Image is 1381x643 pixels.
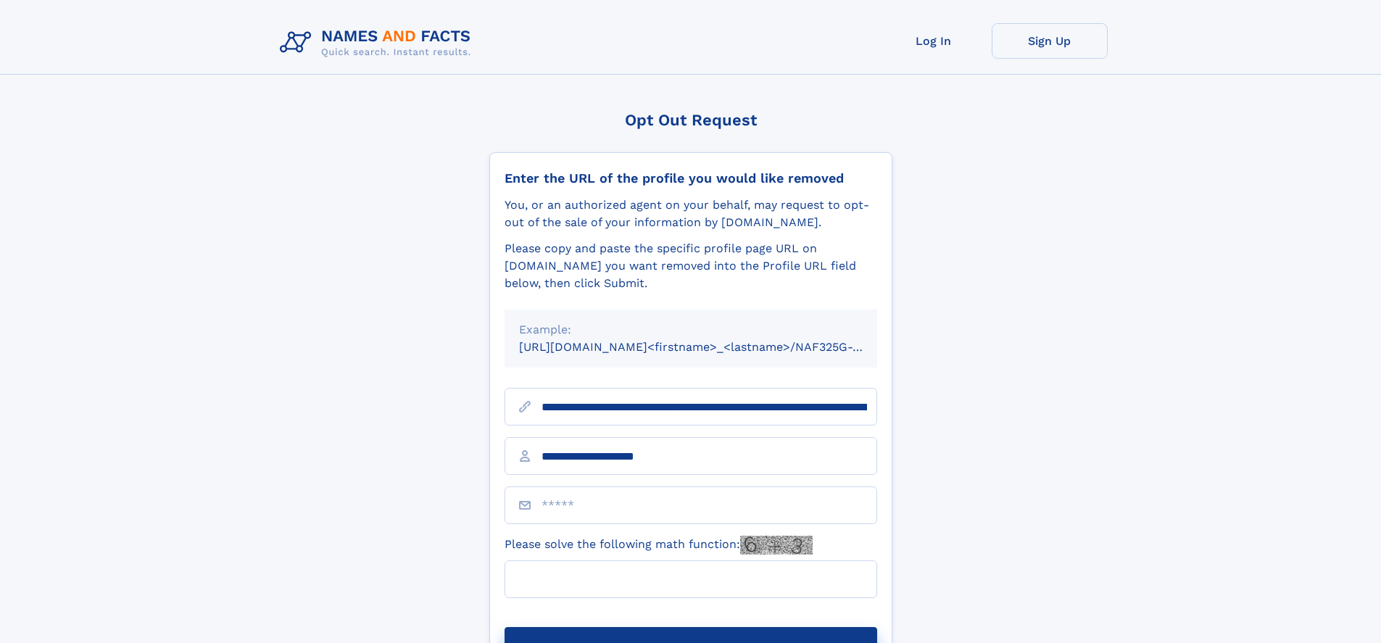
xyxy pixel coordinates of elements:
[505,536,813,555] label: Please solve the following math function:
[274,23,483,62] img: Logo Names and Facts
[505,196,877,231] div: You, or an authorized agent on your behalf, may request to opt-out of the sale of your informatio...
[519,340,905,354] small: [URL][DOMAIN_NAME]<firstname>_<lastname>/NAF325G-xxxxxxxx
[876,23,992,59] a: Log In
[519,321,863,339] div: Example:
[505,240,877,292] div: Please copy and paste the specific profile page URL on [DOMAIN_NAME] you want removed into the Pr...
[489,111,892,129] div: Opt Out Request
[505,170,877,186] div: Enter the URL of the profile you would like removed
[992,23,1108,59] a: Sign Up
